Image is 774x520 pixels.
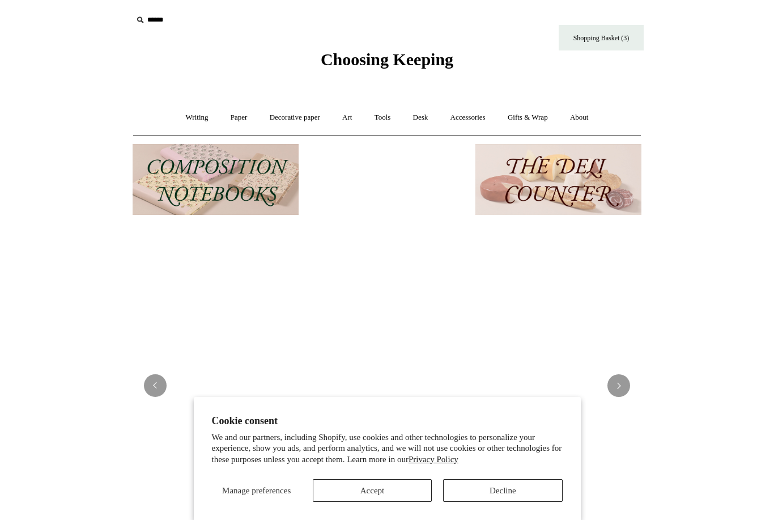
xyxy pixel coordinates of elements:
a: Privacy Policy [409,455,458,464]
a: Decorative paper [260,103,330,133]
a: Art [332,103,362,133]
a: Paper [220,103,258,133]
p: We and our partners, including Shopify, use cookies and other technologies to personalize your ex... [212,432,563,466]
img: USA PSA .jpg__PID:33428022-6587-48b7-8b57-d7eefc91f15a [133,226,641,509]
a: Writing [176,103,219,133]
img: The Deli Counter [475,144,641,215]
button: Accept [313,479,432,502]
span: Choosing Keeping [321,50,453,69]
a: Accessories [440,103,496,133]
h2: Cookie consent [212,415,563,427]
a: Desk [403,103,439,133]
a: Tools [364,103,401,133]
button: Decline [443,479,562,502]
button: Manage preferences [212,479,301,502]
img: 202302 Composition ledgers.jpg__PID:69722ee6-fa44-49dd-a067-31375e5d54ec [133,144,299,215]
a: About [560,103,599,133]
button: Next [607,374,630,397]
span: Manage preferences [222,486,291,495]
a: Gifts & Wrap [497,103,558,133]
button: Previous [144,374,167,397]
a: Shopping Basket (3) [559,25,644,50]
a: Choosing Keeping [321,59,453,67]
img: New.jpg__PID:f73bdf93-380a-4a35-bcfe-7823039498e1 [304,144,470,215]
